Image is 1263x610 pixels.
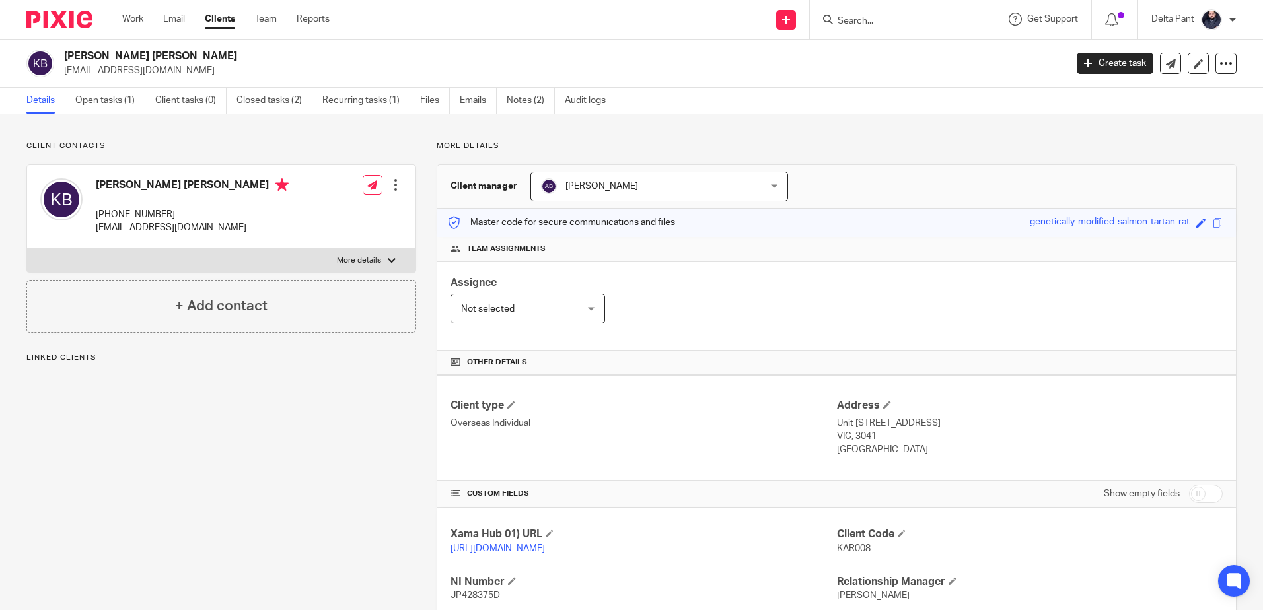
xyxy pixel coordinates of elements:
h4: Client type [451,399,836,413]
a: Reports [297,13,330,26]
span: Team assignments [467,244,546,254]
h4: Client Code [837,527,1223,541]
p: Delta Pant [1151,13,1194,26]
span: Other details [467,357,527,368]
p: More details [437,141,1237,151]
span: JP428375D [451,591,500,600]
h3: Client manager [451,180,517,193]
img: svg%3E [26,50,54,77]
a: Closed tasks (2) [236,88,312,114]
img: svg%3E [40,178,83,220]
p: [EMAIL_ADDRESS][DOMAIN_NAME] [96,221,289,234]
span: Assignee [451,277,497,288]
h4: Relationship Manager [837,575,1223,589]
h4: NI Number [451,575,836,589]
h4: [PERSON_NAME] [PERSON_NAME] [96,178,289,195]
a: Team [255,13,277,26]
h4: Xama Hub 01) URL [451,527,836,541]
a: [URL][DOMAIN_NAME] [451,544,545,553]
p: VIC, 3041 [837,430,1223,443]
h2: [PERSON_NAME] [PERSON_NAME] [64,50,858,63]
p: More details [337,255,381,266]
a: Audit logs [565,88,616,114]
a: Open tasks (1) [75,88,145,114]
p: [EMAIL_ADDRESS][DOMAIN_NAME] [64,64,1057,77]
div: genetically-modified-salmon-tartan-rat [1030,215,1190,230]
img: Pixie [26,11,92,28]
p: Overseas Individual [451,417,836,430]
p: [GEOGRAPHIC_DATA] [837,443,1223,456]
input: Search [836,16,955,28]
img: dipesh-min.jpg [1201,9,1222,30]
a: Details [26,88,65,114]
h4: + Add contact [175,296,268,316]
a: Client tasks (0) [155,88,227,114]
p: Unit [STREET_ADDRESS] [837,417,1223,430]
a: Work [122,13,143,26]
h4: CUSTOM FIELDS [451,489,836,499]
a: Files [420,88,450,114]
p: Client contacts [26,141,416,151]
a: Recurring tasks (1) [322,88,410,114]
h4: Address [837,399,1223,413]
span: [PERSON_NAME] [565,182,638,191]
a: Emails [460,88,497,114]
a: Notes (2) [507,88,555,114]
a: Email [163,13,185,26]
img: svg%3E [541,178,557,194]
a: Create task [1077,53,1153,74]
a: Clients [205,13,235,26]
i: Primary [275,178,289,191]
span: KAR008 [837,544,871,553]
p: Master code for secure communications and files [447,216,675,229]
span: Not selected [461,304,515,314]
label: Show empty fields [1104,487,1180,500]
p: Linked clients [26,353,416,363]
p: [PHONE_NUMBER] [96,208,289,221]
span: [PERSON_NAME] [837,591,910,600]
span: Get Support [1027,15,1078,24]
